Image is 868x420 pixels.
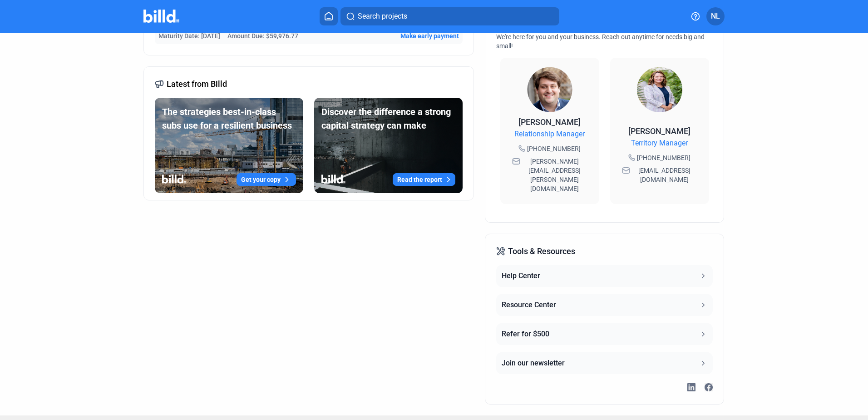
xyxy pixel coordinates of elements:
[508,245,575,258] span: Tools & Resources
[321,105,455,132] div: Discover the difference a strong capital strategy can make
[527,144,581,153] span: [PHONE_NUMBER]
[522,157,587,193] span: [PERSON_NAME][EMAIL_ADDRESS][PERSON_NAME][DOMAIN_NAME]
[637,153,690,162] span: [PHONE_NUMBER]
[518,117,581,127] span: [PERSON_NAME]
[162,105,296,132] div: The strategies best-in-class subs use for a resilient business
[502,270,540,281] div: Help Center
[158,31,220,40] span: Maturity Date: [DATE]
[632,166,697,184] span: [EMAIL_ADDRESS][DOMAIN_NAME]
[711,11,720,22] span: NL
[502,300,556,310] div: Resource Center
[143,10,179,23] img: Billd Company Logo
[167,78,227,90] span: Latest from Billd
[628,126,690,136] span: [PERSON_NAME]
[393,173,455,186] button: Read the report
[502,358,565,369] div: Join our newsletter
[237,173,296,186] button: Get your copy
[514,129,585,140] span: Relationship Manager
[631,138,688,149] span: Territory Manager
[227,31,298,40] span: Amount Due: $59,976.77
[637,67,682,112] img: Territory Manager
[527,67,572,112] img: Relationship Manager
[502,329,549,340] div: Refer for $500
[400,31,459,40] span: Make early payment
[496,33,705,50] span: We're here for you and your business. Reach out anytime for needs big and small!
[358,11,407,22] span: Search projects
